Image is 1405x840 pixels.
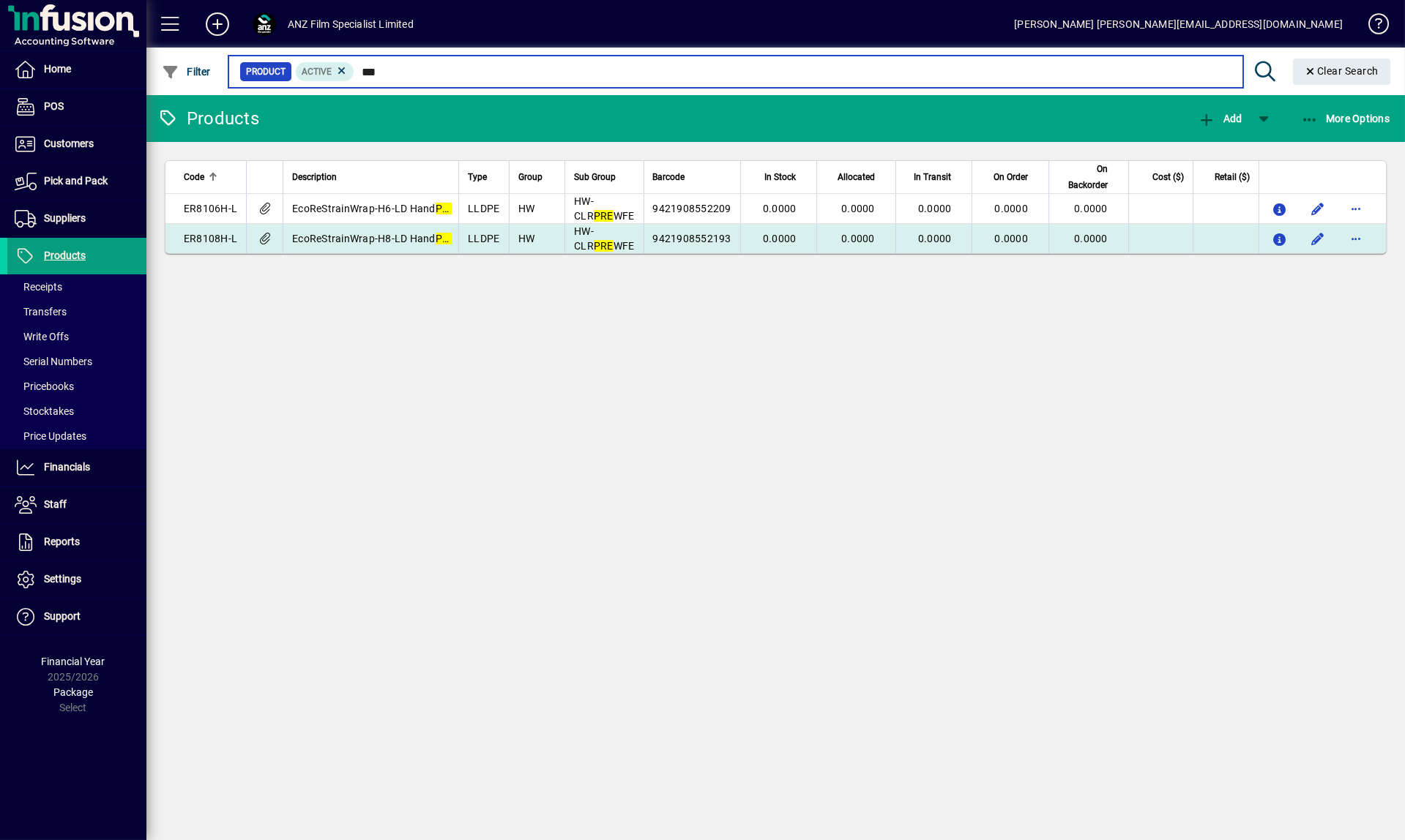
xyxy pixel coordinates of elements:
span: Sub Group [574,169,616,185]
span: 9421908552209 [653,203,731,214]
a: Pick and Pack [7,163,146,200]
a: Receipts [7,274,146,299]
span: In Transit [914,169,951,185]
span: 0.0000 [918,203,952,214]
span: Financial Year [42,656,105,667]
span: Products [44,250,86,261]
span: Active [302,67,332,77]
div: ANZ Film Specialist Limited [288,12,414,36]
span: Filter [162,66,211,78]
span: 0.0000 [841,233,875,244]
span: Transfers [15,306,67,318]
span: 0.0000 [841,203,875,214]
div: [PERSON_NAME] [PERSON_NAME][EMAIL_ADDRESS][DOMAIN_NAME] [1014,12,1343,36]
button: Edit [1306,227,1330,250]
span: On Order [994,169,1028,185]
div: Sub Group [574,169,634,185]
div: On Backorder [1058,161,1121,193]
button: More Options [1297,105,1394,132]
span: Product [246,64,286,79]
div: Products [157,107,259,130]
div: On Order [981,169,1041,185]
span: Staff [44,498,67,510]
span: In Stock [764,169,796,185]
span: Retail ($) [1215,169,1250,185]
span: HW-CLR WFE [574,225,634,252]
span: ER8108H-L [184,233,237,244]
a: Transfers [7,299,146,324]
span: Receipts [15,281,62,293]
mat-chip: Activation Status: Active [296,62,354,81]
div: Group [518,169,556,185]
a: Reports [7,524,146,560]
a: Knowledge Base [1357,3,1387,50]
a: Home [7,51,146,88]
span: Add [1198,113,1242,124]
span: Customers [44,138,94,149]
div: Type [468,169,500,185]
span: EcoReStrainWrap-H6-LD Hand Stretch Film 430m x 1200m x 6mu (4Rolls/Carton) [292,203,687,214]
span: Pricebooks [15,380,74,392]
button: Add [1194,105,1245,132]
a: Write Offs [7,324,146,349]
a: Settings [7,561,146,598]
a: POS [7,89,146,125]
div: Allocated [826,169,887,185]
button: Profile [241,11,288,37]
span: Home [44,63,71,75]
span: 0.0000 [763,233,797,244]
div: Description [292,169,450,185]
span: Code [184,169,204,185]
a: Financials [7,449,146,486]
button: Filter [158,59,215,85]
div: In Transit [905,169,965,185]
span: 0.0000 [763,203,797,214]
span: More Options [1301,113,1390,124]
span: Description [292,169,337,185]
span: 0.0000 [1074,233,1108,244]
span: 0.0000 [995,233,1029,244]
span: HW [518,203,535,214]
a: Support [7,599,146,635]
a: Price Updates [7,424,146,449]
em: PRE [594,240,614,252]
span: Stocktakes [15,405,74,417]
div: In Stock [750,169,810,185]
span: Group [518,169,543,185]
button: More options [1344,197,1368,220]
span: ER8106H-L [184,203,237,214]
span: Cost ($) [1152,169,1184,185]
span: Write Offs [15,331,69,342]
span: Type [468,169,487,185]
span: 0.0000 [995,203,1029,214]
span: 9421908552193 [653,233,731,244]
span: On Backorder [1058,161,1108,193]
button: Edit [1306,197,1330,220]
span: EcoReStrainWrap-H8-LD Hand Stretch Film 430mm x 800m x 8mu (4Rolls/Carton) [292,233,690,244]
span: LLDPE [468,203,499,214]
a: Customers [7,126,146,162]
span: Package [53,686,93,698]
a: Stocktakes [7,399,146,424]
span: Clear Search [1305,65,1379,77]
div: Barcode [653,169,731,185]
span: HW-CLR WFE [574,195,634,222]
span: Price Updates [15,430,86,442]
a: Staff [7,487,146,523]
a: Serial Numbers [7,349,146,374]
span: Support [44,610,81,622]
span: POS [44,100,64,112]
button: Clear [1293,59,1391,85]
span: Financials [44,461,90,473]
button: Add [194,11,241,37]
span: 0.0000 [918,233,952,244]
span: Settings [44,573,81,585]
a: Suppliers [7,200,146,237]
div: Code [184,169,237,185]
span: Allocated [838,169,875,185]
span: Suppliers [44,212,86,224]
em: Pre [436,203,452,214]
span: Barcode [653,169,685,185]
span: 0.0000 [1074,203,1108,214]
em: PRE [594,210,614,222]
